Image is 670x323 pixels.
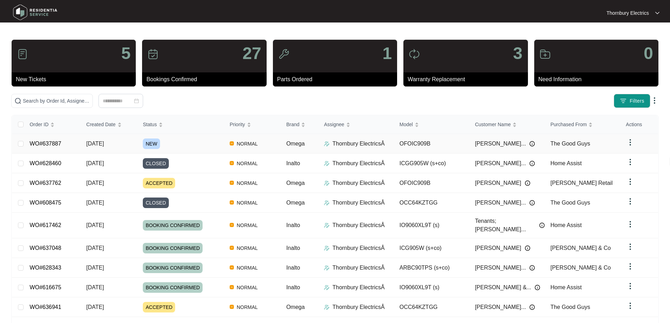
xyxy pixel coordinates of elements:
[324,161,330,166] img: Assigner Icon
[234,244,261,252] span: NORMAL
[286,141,305,147] span: Omega
[620,97,627,104] img: filter icon
[469,115,545,134] th: Customer Name
[86,265,104,271] span: [DATE]
[30,245,61,251] a: WO#637048
[614,94,650,108] button: filter iconFilters
[332,199,385,207] p: Thornbury ElectricsÂ
[332,221,385,230] p: Thornbury ElectricsÂ
[475,159,526,168] span: [PERSON_NAME]...
[539,222,545,228] img: Info icon
[475,179,521,187] span: [PERSON_NAME]
[332,244,385,252] p: Thornbury ElectricsÂ
[475,303,526,311] span: [PERSON_NAME]...
[324,222,330,228] img: Assigner Icon
[475,121,511,128] span: Customer Name
[230,200,234,205] img: Vercel Logo
[626,282,634,290] img: dropdown arrow
[382,45,392,62] p: 1
[550,265,611,271] span: [PERSON_NAME] & Co
[286,304,305,310] span: Omega
[332,264,385,272] p: Thornbury ElectricsÂ
[324,180,330,186] img: Assigner Icon
[143,302,175,312] span: ACCEPTED
[394,134,470,154] td: OFOIC909B
[394,297,470,317] td: OCC64KZTGG
[324,285,330,290] img: Assigner Icon
[86,180,104,186] span: [DATE]
[529,200,535,206] img: Info icon
[550,121,587,128] span: Purchased From
[286,180,305,186] span: Omega
[121,45,131,62] p: 5
[86,141,104,147] span: [DATE]
[529,141,535,147] img: Info icon
[143,138,160,149] span: NEW
[234,303,261,311] span: NORMAL
[30,160,61,166] a: WO#628460
[86,121,115,128] span: Created Date
[332,179,385,187] p: Thornbury ElectricsÂ
[394,173,470,193] td: OFOIC909B
[234,199,261,207] span: NORMAL
[286,284,300,290] span: Inalto
[606,9,649,17] p: Thornbury Electrics
[626,177,634,186] img: dropdown arrow
[234,159,261,168] span: NORMAL
[525,245,530,251] img: Info icon
[30,180,61,186] a: WO#637762
[324,245,330,251] img: Assigner Icon
[332,159,385,168] p: Thornbury ElectricsÂ
[550,141,590,147] span: The Good Guys
[324,200,330,206] img: Assigner Icon
[230,265,234,270] img: Vercel Logo
[143,243,203,253] span: BOOKING CONFIRMED
[318,115,394,134] th: Assignee
[143,121,157,128] span: Status
[234,140,261,148] span: NORMAL
[394,238,470,258] td: ICG905W (s+co)
[550,160,582,166] span: Home Assist
[475,283,531,292] span: [PERSON_NAME] &...
[86,284,104,290] span: [DATE]
[324,304,330,310] img: Assigner Icon
[550,284,582,290] span: Home Assist
[529,304,535,310] img: Info icon
[529,265,535,271] img: Info icon
[86,245,104,251] span: [DATE]
[278,49,289,60] img: icon
[626,138,634,147] img: dropdown arrow
[332,303,385,311] p: Thornbury ElectricsÂ
[230,285,234,289] img: Vercel Logo
[550,304,590,310] span: The Good Guys
[17,49,28,60] img: icon
[538,75,658,84] p: Need Information
[324,265,330,271] img: Assigner Icon
[332,283,385,292] p: Thornbury ElectricsÂ
[81,115,137,134] th: Created Date
[281,115,318,134] th: Brand
[230,161,234,165] img: Vercel Logo
[630,97,644,105] span: Filters
[143,178,175,188] span: ACCEPTED
[286,222,300,228] span: Inalto
[408,75,528,84] p: Warranty Replacement
[86,160,104,166] span: [DATE]
[550,222,582,228] span: Home Assist
[394,278,470,297] td: IO9060XL9T (s)
[394,193,470,213] td: OCC64KZTGG
[230,246,234,250] img: Vercel Logo
[242,45,261,62] p: 27
[475,217,536,234] span: Tenants; [PERSON_NAME]...
[16,75,136,84] p: New Tickets
[332,140,385,148] p: Thornbury ElectricsÂ
[277,75,397,84] p: Parts Ordered
[545,115,620,134] th: Purchased From
[655,11,659,15] img: dropdown arrow
[550,180,613,186] span: [PERSON_NAME] Retail
[234,179,261,187] span: NORMAL
[24,115,81,134] th: Order ID
[650,96,659,105] img: dropdown arrow
[324,121,344,128] span: Assignee
[400,121,413,128] span: Model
